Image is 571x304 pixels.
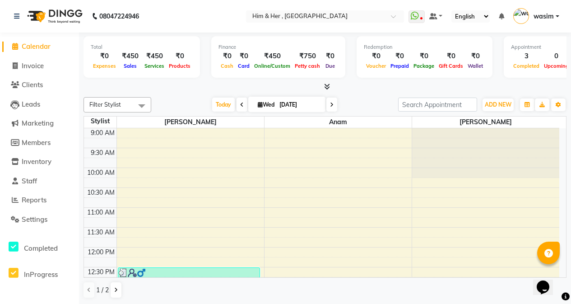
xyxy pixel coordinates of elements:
[142,63,167,69] span: Services
[483,98,514,111] button: ADD NEW
[22,61,44,70] span: Invoice
[364,63,388,69] span: Voucher
[533,268,562,295] iframe: chat widget
[236,63,252,69] span: Card
[252,63,292,69] span: Online/Custom
[322,51,338,61] div: ₹0
[292,63,322,69] span: Petty cash
[22,215,47,224] span: Settings
[398,98,477,112] input: Search Appointment
[534,12,554,21] span: wasim
[2,157,77,167] a: Inventory
[255,101,277,108] span: Wed
[485,101,511,108] span: ADD NEW
[85,208,116,217] div: 11:00 AM
[117,117,264,128] span: [PERSON_NAME]
[542,51,571,61] div: 0
[388,51,411,61] div: ₹0
[2,42,77,52] a: Calendar
[364,51,388,61] div: ₹0
[2,80,77,90] a: Clients
[89,128,116,138] div: 9:00 AM
[22,177,37,185] span: Staff
[323,63,337,69] span: Due
[212,98,235,112] span: Today
[2,176,77,187] a: Staff
[85,188,116,197] div: 10:30 AM
[388,63,411,69] span: Prepaid
[265,117,412,128] span: Anam
[86,267,116,277] div: 12:30 PM
[465,51,485,61] div: ₹0
[91,51,118,61] div: ₹0
[167,51,193,61] div: ₹0
[411,63,436,69] span: Package
[22,138,51,147] span: Members
[236,51,252,61] div: ₹0
[364,43,485,51] div: Redemption
[513,8,529,24] img: wasim
[99,4,139,29] b: 08047224946
[23,4,85,29] img: logo
[465,63,485,69] span: Wallet
[22,157,51,166] span: Inventory
[91,43,193,51] div: Total
[412,117,560,128] span: [PERSON_NAME]
[24,244,58,253] span: Completed
[218,51,236,61] div: ₹0
[511,51,542,61] div: 3
[2,118,77,129] a: Marketing
[411,51,436,61] div: ₹0
[121,63,139,69] span: Sales
[292,51,322,61] div: ₹750
[85,228,116,237] div: 11:30 AM
[22,42,51,51] span: Calendar
[89,148,116,158] div: 9:30 AM
[2,215,77,225] a: Settings
[2,61,77,71] a: Invoice
[436,51,465,61] div: ₹0
[85,168,116,178] div: 10:00 AM
[2,138,77,148] a: Members
[2,99,77,110] a: Leads
[91,63,118,69] span: Expenses
[277,98,322,112] input: 2025-09-03
[511,63,542,69] span: Completed
[252,51,292,61] div: ₹450
[24,270,58,279] span: InProgress
[167,63,193,69] span: Products
[2,195,77,206] a: Reports
[142,51,167,61] div: ₹450
[84,117,116,126] div: Stylist
[96,285,109,295] span: 1 / 2
[22,119,54,127] span: Marketing
[89,101,121,108] span: Filter Stylist
[22,100,40,108] span: Leads
[218,63,236,69] span: Cash
[118,51,142,61] div: ₹450
[22,80,43,89] span: Clients
[542,63,571,69] span: Upcoming
[86,248,116,257] div: 12:00 PM
[22,196,46,204] span: Reports
[118,268,260,286] div: [PERSON_NAME], TK01, 12:30 PM-01:00 PM, Hair Cut ([DEMOGRAPHIC_DATA]) - By Stylist (₹300)
[218,43,338,51] div: Finance
[436,63,465,69] span: Gift Cards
